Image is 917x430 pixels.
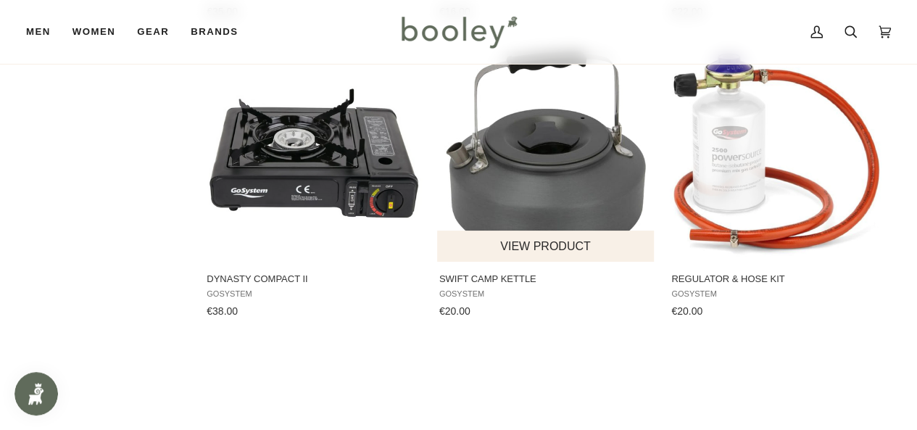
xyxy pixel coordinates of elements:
span: Men [26,25,51,39]
img: GoSystem Swift Camp Kettle - Booley Galway [437,44,655,262]
span: Dynasty Compact II [207,273,420,286]
span: Women [72,25,115,39]
span: €38.00 [207,305,238,317]
a: Dynasty Compact II [204,44,423,323]
span: Gear [137,25,169,39]
span: Regulator & Hose Kit [671,273,885,286]
span: GoSystem [207,289,420,299]
span: €20.00 [439,305,470,317]
button: View product [437,231,654,262]
iframe: Button to open loyalty program pop-up [14,372,58,415]
a: Regulator & Hose Kit [669,44,887,323]
span: Brands [191,25,238,39]
span: €20.00 [671,305,702,317]
img: Booley [395,11,522,53]
span: GoSystem [439,289,653,299]
a: Swift Camp Kettle [437,44,655,323]
span: Swift Camp Kettle [439,273,653,286]
img: GoSystem Regulator & Hose Kit - Booley Galway [670,44,887,262]
span: GoSystem [671,289,885,299]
